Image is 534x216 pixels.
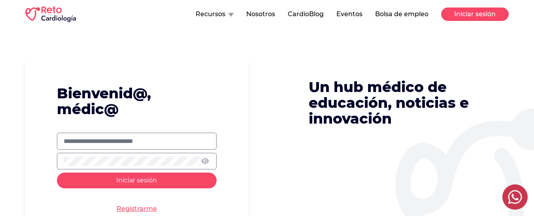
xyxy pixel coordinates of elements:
a: Registrarme [117,204,157,214]
span: Iniciar sesión [116,177,157,184]
img: RETO Cardio Logo [25,6,76,22]
button: Recursos [196,9,234,19]
h1: Bienvenid@, médic@ [57,85,217,117]
button: Bolsa de empleo [375,9,428,19]
button: Iniciar sesión [57,173,217,188]
button: Nosotros [246,9,275,19]
button: CardioBlog [288,9,324,19]
button: Iniciar sesión [441,8,509,21]
button: Eventos [336,9,362,19]
p: Un hub médico de educación, noticias e innovación [309,79,486,126]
